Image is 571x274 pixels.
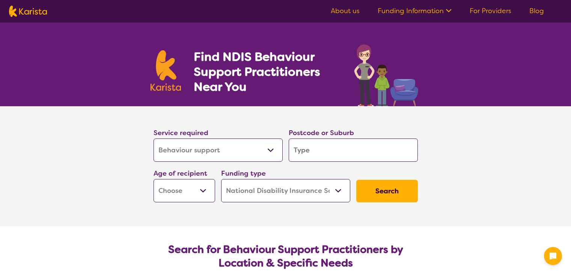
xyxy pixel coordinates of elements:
[356,180,418,202] button: Search
[194,49,339,94] h1: Find NDIS Behaviour Support Practitioners Near You
[470,6,511,15] a: For Providers
[331,6,360,15] a: About us
[9,6,47,17] img: Karista logo
[154,128,208,137] label: Service required
[151,50,181,91] img: Karista logo
[378,6,452,15] a: Funding Information
[160,243,412,270] h2: Search for Behaviour Support Practitioners by Location & Specific Needs
[221,169,266,178] label: Funding type
[289,139,418,162] input: Type
[289,128,354,137] label: Postcode or Suburb
[529,6,544,15] a: Blog
[154,169,207,178] label: Age of recipient
[352,41,421,106] img: behaviour-support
